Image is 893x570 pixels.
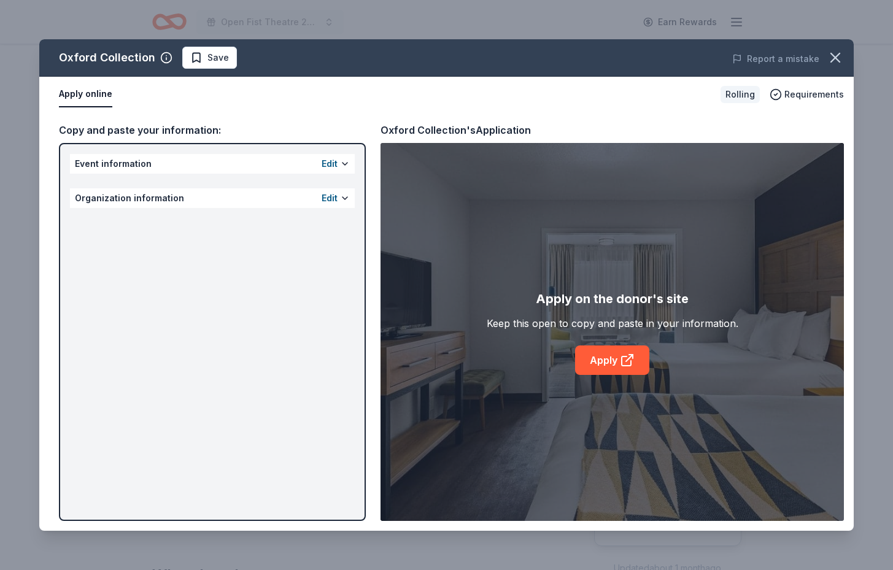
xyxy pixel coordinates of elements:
[70,154,355,174] div: Event information
[732,52,819,66] button: Report a mistake
[575,345,649,375] a: Apply
[59,48,155,67] div: Oxford Collection
[487,316,738,331] div: Keep this open to copy and paste in your information.
[59,82,112,107] button: Apply online
[207,50,229,65] span: Save
[721,86,760,103] div: Rolling
[322,156,338,171] button: Edit
[536,289,689,309] div: Apply on the donor's site
[381,122,531,138] div: Oxford Collection's Application
[182,47,237,69] button: Save
[322,191,338,206] button: Edit
[784,87,844,102] span: Requirements
[59,122,366,138] div: Copy and paste your information:
[70,188,355,208] div: Organization information
[770,87,844,102] button: Requirements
